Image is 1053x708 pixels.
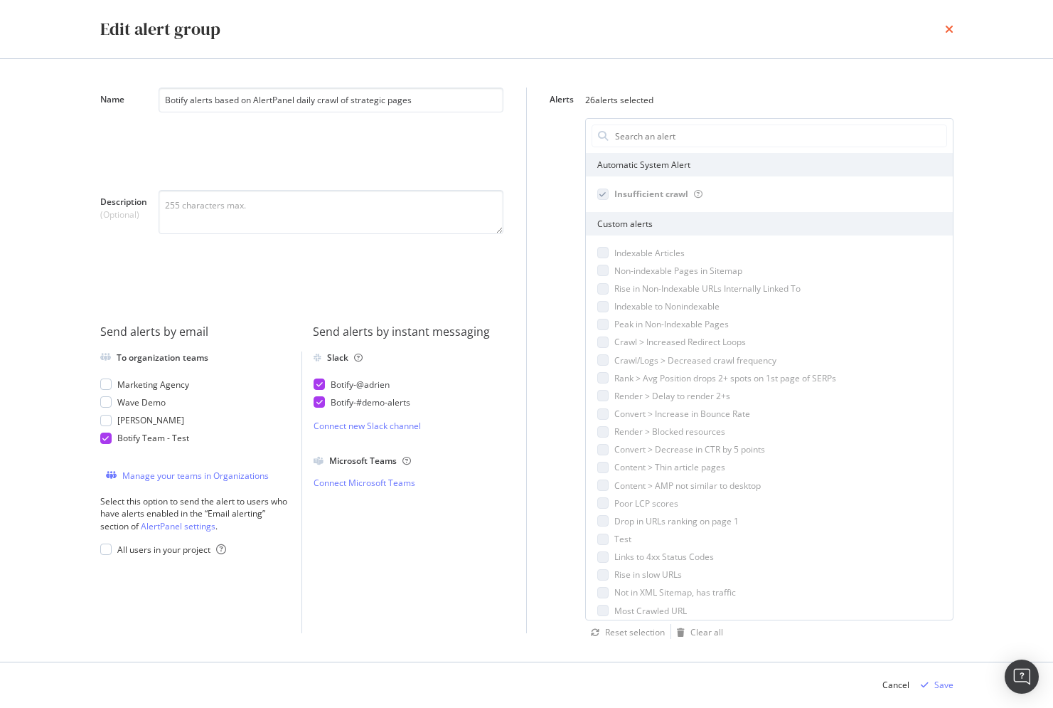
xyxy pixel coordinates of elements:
[331,379,390,391] div: Botify - @adrien
[327,352,363,364] div: Slack
[614,372,836,384] span: Rank > Avg Position drops 2+ spots on 1st page of SERPs
[614,461,725,473] span: Content > Thin article pages
[614,533,631,545] span: Test
[614,354,776,366] span: Crawl/Logs > Decreased crawl frequency
[614,515,739,527] span: Drop in URLs ranking on page 1
[314,420,503,432] a: Connect new Slack channel
[690,626,723,638] div: Clear all
[614,282,801,295] span: Rise in Non-Indexable URLs Internally Linked To
[614,497,678,509] span: Poor LCP scores
[159,88,503,112] input: Name
[934,679,953,691] div: Save
[614,188,688,200] span: Insufficient crawl
[117,414,184,426] span: [PERSON_NAME]
[586,212,953,236] div: Custom alerts
[314,477,503,489] a: Connect Microsoft Teams
[100,467,269,484] button: Manage your teams in Organizations
[100,93,147,175] label: Name
[117,352,208,364] div: To organization teams
[614,551,714,563] span: Links to 4xx Status Codes
[100,324,291,340] div: Send alerts by email
[605,626,665,638] div: Reset selection
[614,318,729,330] span: Peak in Non-Indexable Pages
[614,443,765,455] span: Convert > Decrease in CTR by 5 points
[614,586,736,598] span: Not in XML Sitemap, has traffic
[945,17,953,41] div: times
[1005,660,1039,694] div: Open Intercom Messenger
[331,396,410,408] div: Botify - #demo-alerts
[586,153,953,176] div: Automatic System Alert
[614,125,946,147] input: Search an alert
[614,605,687,617] span: Most Crawled URL
[329,455,411,467] div: Microsoft Teams
[614,247,685,259] span: Indexable Articles
[141,520,215,532] a: AlertPanel settings
[122,470,269,482] div: Manage your teams in Organizations
[614,480,761,492] span: Content > AMP not similar to desktop
[614,336,746,348] span: Crawl > Increased Redirect Loops
[614,265,742,277] span: Non-indexable Pages in Sitemap
[614,569,682,581] span: Rise in slow URLs
[117,396,166,408] span: Wave Demo
[585,94,653,106] div: 26 alerts selected
[117,379,189,391] span: Marketing Agency
[671,624,723,641] button: Clear all
[117,432,189,444] span: Botify Team - Test
[915,674,953,697] button: Save
[585,624,665,641] button: Reset selection
[100,17,220,41] div: Edit alert group
[882,679,909,691] div: Cancel
[614,408,750,420] span: Convert > Increase in Bounce Rate
[100,208,147,221] span: (Optional)
[614,426,725,438] span: Render > Blocked resources
[117,544,210,556] span: All users in your project
[313,324,503,340] div: Send alerts by instant messaging
[100,196,147,208] span: Description
[550,93,574,109] label: Alerts
[882,674,909,697] button: Cancel
[614,300,720,312] span: Indexable to Nonindexable
[614,390,730,402] span: Render > Delay to render 2+s
[100,495,291,532] div: Select this option to send the alert to users who have alerts enabled in the “Email alerting” sec...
